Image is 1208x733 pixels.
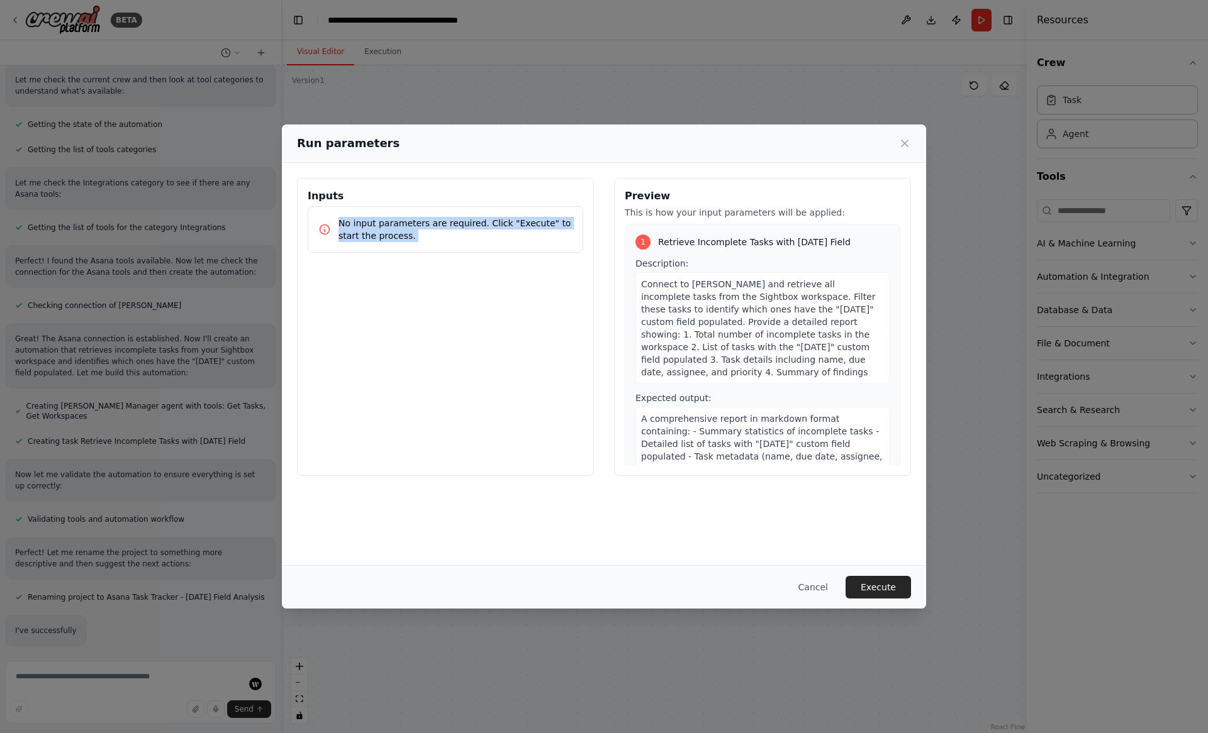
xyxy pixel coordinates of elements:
[641,279,876,377] span: Connect to [PERSON_NAME] and retrieve all incomplete tasks from the Sightbox workspace. Filter th...
[635,258,688,268] span: Description:
[641,414,882,487] span: A comprehensive report in markdown format containing: - Summary statistics of incomplete tasks - ...
[658,236,851,248] span: Retrieve Incomplete Tasks with [DATE] Field
[308,189,583,204] h3: Inputs
[635,234,651,250] div: 1
[625,206,900,219] p: This is how your input parameters will be applied:
[338,217,573,242] p: No input parameters are required. Click "Execute" to start the process.
[297,135,400,152] h2: Run parameters
[625,189,900,204] h3: Preview
[635,393,712,403] span: Expected output:
[788,576,838,598] button: Cancel
[846,576,911,598] button: Execute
